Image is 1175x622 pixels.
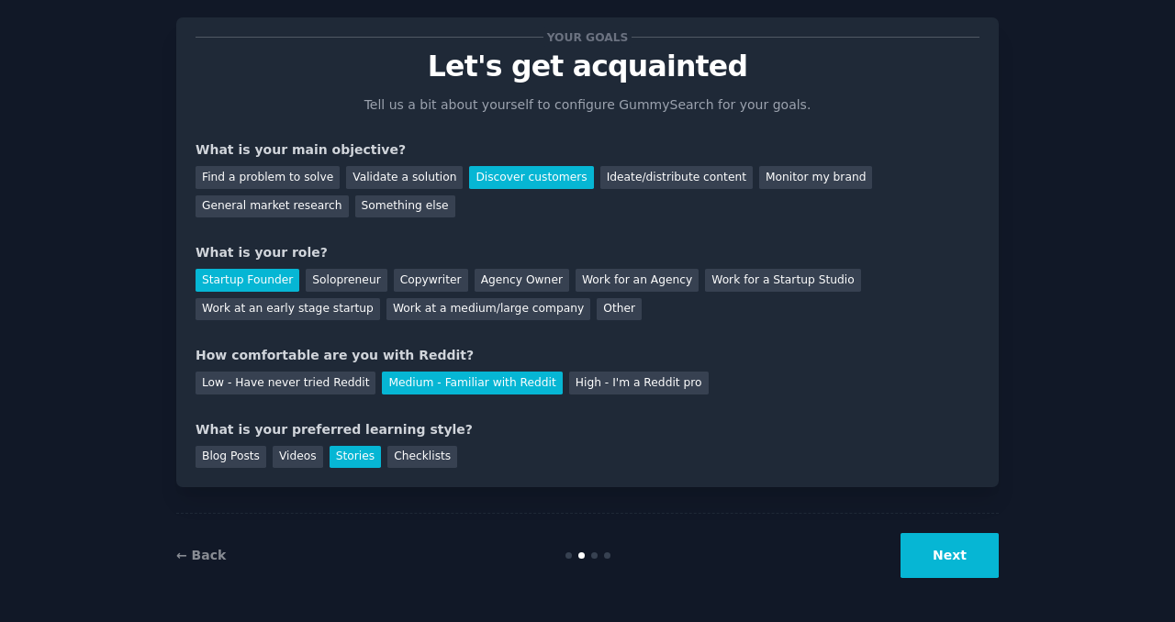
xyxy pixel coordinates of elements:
[387,446,457,469] div: Checklists
[196,166,340,189] div: Find a problem to solve
[196,140,979,160] div: What is your main objective?
[356,95,819,115] p: Tell us a bit about yourself to configure GummySearch for your goals.
[394,269,468,292] div: Copywriter
[759,166,872,189] div: Monitor my brand
[543,28,632,47] span: Your goals
[469,166,593,189] div: Discover customers
[196,243,979,262] div: What is your role?
[330,446,381,469] div: Stories
[576,269,699,292] div: Work for an Agency
[569,372,709,394] div: High - I'm a Reddit pro
[196,346,979,365] div: How comfortable are you with Reddit?
[600,166,753,189] div: Ideate/distribute content
[196,446,266,469] div: Blog Posts
[901,533,999,578] button: Next
[306,269,386,292] div: Solopreneur
[386,298,590,321] div: Work at a medium/large company
[196,269,299,292] div: Startup Founder
[705,269,860,292] div: Work for a Startup Studio
[597,298,642,321] div: Other
[382,372,562,394] div: Medium - Familiar with Reddit
[346,166,463,189] div: Validate a solution
[196,298,380,321] div: Work at an early stage startup
[196,50,979,83] p: Let's get acquainted
[196,420,979,439] div: What is your preferred learning style?
[176,548,226,562] a: ← Back
[196,372,375,394] div: Low - Have never tried Reddit
[273,446,323,469] div: Videos
[355,195,455,218] div: Something else
[196,195,349,218] div: General market research
[475,269,569,292] div: Agency Owner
